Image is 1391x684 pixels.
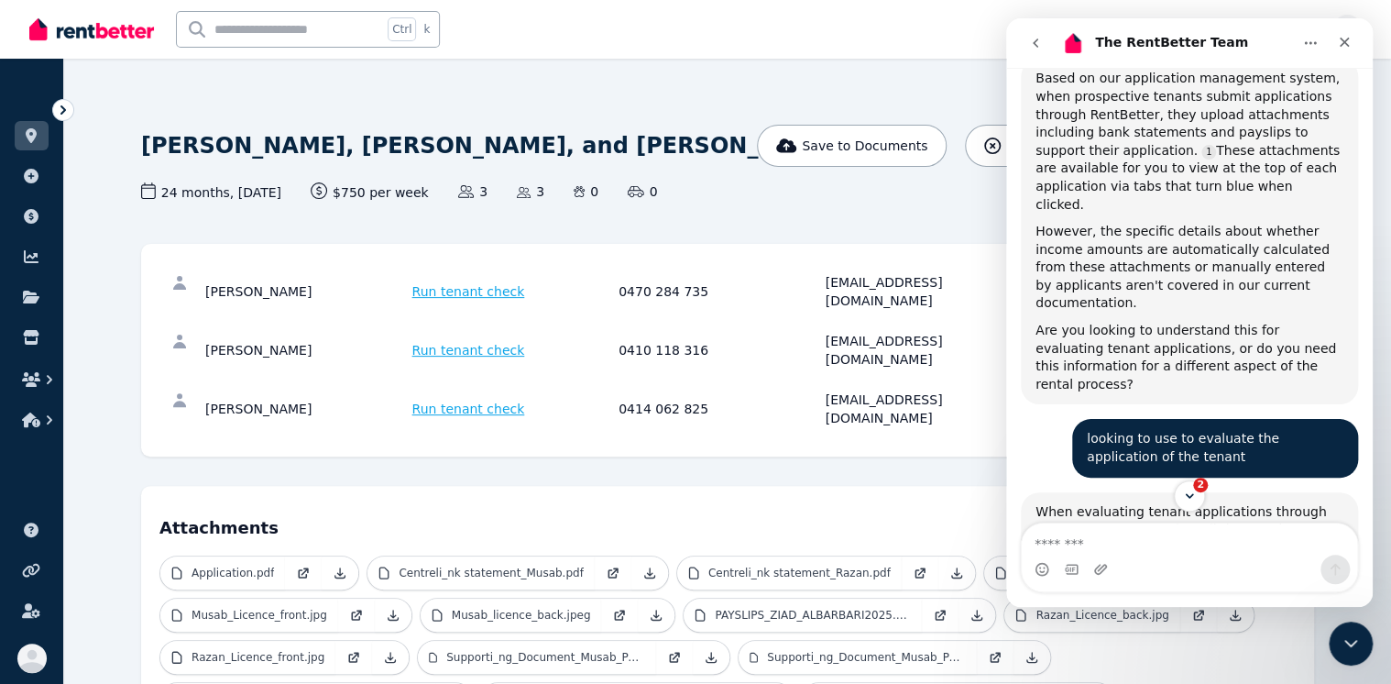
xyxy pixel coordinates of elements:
[458,182,487,201] span: 3
[205,391,407,427] div: [PERSON_NAME]
[628,182,657,201] span: 0
[656,641,693,674] a: Open in new Tab
[739,641,977,674] a: Supporti_ng_Document_Musab_Payslip_2.pdf
[693,641,729,674] a: Download Attachment
[388,17,416,41] span: Ctrl
[902,557,938,590] a: Open in new Tab
[677,557,902,590] a: Centreli_nk statement_Razan.pdf
[412,282,525,301] span: Run tenant check
[767,650,966,665] p: Supporti_ng_Document_Musab_Payslip_2.pdf
[922,599,958,632] a: Open in new Tab
[205,332,407,369] div: [PERSON_NAME]
[601,599,638,632] a: Open in new Tab
[192,608,327,623] p: Musab_Licence_front.jpg
[517,182,544,201] span: 3
[715,608,911,623] p: PAYSLIPS_ZIAD_ALBARBARI2025.pdf
[619,332,820,369] div: 0410 118 316
[1329,622,1373,666] iframe: Intercom live chat
[826,273,1027,310] div: [EMAIL_ADDRESS][DOMAIN_NAME]
[412,341,525,359] span: Run tenant check
[192,650,324,665] p: Razan_Licence_front.jpg
[29,16,154,43] img: RentBetter
[826,332,1027,369] div: [EMAIL_ADDRESS][DOMAIN_NAME]
[1217,599,1254,632] a: Download Attachment
[338,599,375,632] a: Open in new Tab
[418,641,656,674] a: Supporti_ng_Document_Musab_Payslip_1.pdf
[311,182,429,202] span: $750 per week
[160,641,335,674] a: Razan_Licence_front.jpg
[958,599,995,632] a: Download Attachment
[1006,18,1373,607] iframe: Intercom live chat
[399,566,583,580] p: Centreli_nk statement_Musab.pdf
[1013,641,1050,674] a: Download Attachment
[335,641,372,674] a: Open in new Tab
[638,599,674,632] a: Download Attachment
[684,599,922,632] a: PAYSLIPS_ZIAD_ALBARBARI2025.pdf
[938,557,975,590] a: Download Attachment
[595,557,631,590] a: Open in new Tab
[452,608,591,623] p: Musab_licence_back.jpeg
[141,131,840,160] h1: [PERSON_NAME], [PERSON_NAME], and [PERSON_NAME]
[375,599,411,632] a: Download Attachment
[1004,599,1179,632] a: Razan_Licence_back.jpg
[159,504,1296,541] h4: Attachments
[574,182,598,201] span: 0
[708,566,891,580] p: Centreli_nk statement_Razan.pdf
[977,641,1013,674] a: Open in new Tab
[160,557,285,590] a: Application.pdf
[322,557,358,590] a: Download Attachment
[965,125,1065,167] button: Reject
[1035,608,1168,623] p: Razan_Licence_back.jpg
[421,599,602,632] a: Musab_licence_back.jpeg
[205,273,407,310] div: [PERSON_NAME]
[372,641,409,674] a: Download Attachment
[619,391,820,427] div: 0414 062 825
[757,125,947,167] button: Save to Documents
[1180,599,1217,632] a: Open in new Tab
[141,182,281,202] span: 24 months , [DATE]
[826,391,1027,427] div: [EMAIL_ADDRESS][DOMAIN_NAME]
[285,557,322,590] a: Open in new Tab
[802,137,927,155] span: Save to Documents
[367,557,594,590] a: Centreli_nk statement_Musab.pdf
[412,400,525,418] span: Run tenant check
[160,599,338,632] a: Musab_Licence_front.jpg
[423,22,430,37] span: k
[631,557,668,590] a: Download Attachment
[619,273,820,310] div: 0470 284 735
[446,650,645,665] p: Supporti_ng_Document_Musab_Payslip_1.pdf
[984,557,1097,590] a: Medicare.jpg
[192,566,274,580] p: Application.pdf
